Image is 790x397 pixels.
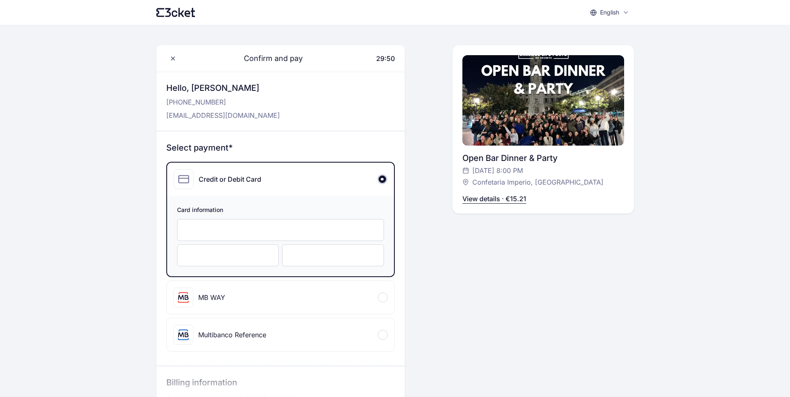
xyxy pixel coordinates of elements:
div: Open Bar Dinner & Party [462,152,624,164]
span: [DATE] 8:00 PM [472,166,523,175]
iframe: Secure CVC input frame [291,251,375,259]
span: Confirm and pay [234,53,303,64]
p: [PHONE_NUMBER] [166,97,280,107]
h3: Hello, [PERSON_NAME] [166,82,280,94]
p: English [600,8,619,17]
iframe: Secure card number input frame [186,226,375,234]
div: MB WAY [198,292,225,302]
h3: Select payment* [166,142,395,153]
div: Multibanco Reference [198,330,266,340]
span: 29:50 [376,54,395,63]
p: [EMAIL_ADDRESS][DOMAIN_NAME] [166,110,280,120]
p: View details · €15.21 [462,194,526,204]
span: Confetaria Imperio, [GEOGRAPHIC_DATA] [472,177,603,187]
h3: Billing information [166,377,395,392]
span: Card information [177,206,384,216]
iframe: Secure expiration date input frame [186,251,270,259]
div: Credit or Debit Card [199,174,261,184]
